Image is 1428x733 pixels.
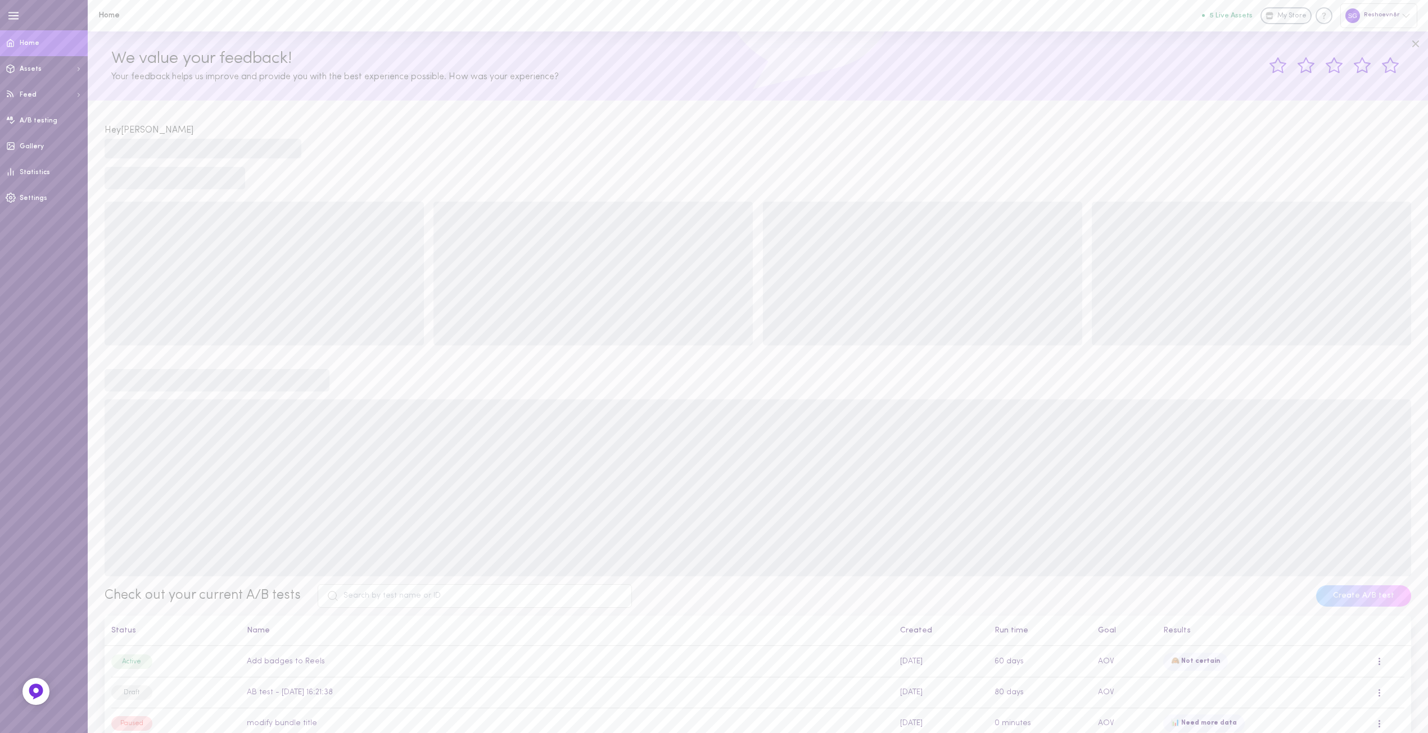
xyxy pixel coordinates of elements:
[1316,591,1411,600] a: Create A/B test
[240,677,893,708] td: AB test - [DATE] 16:21:38
[105,589,301,602] span: Check out your current A/B tests
[1316,7,1332,24] div: Knowledge center
[893,616,988,647] th: Created
[1092,646,1157,677] td: AOV
[98,11,284,20] h1: Home
[893,677,988,708] td: [DATE]
[20,195,47,202] span: Settings
[111,716,152,731] div: Paused
[20,40,39,47] span: Home
[105,126,193,135] span: Hey [PERSON_NAME]
[893,646,988,677] td: [DATE]
[988,616,1092,647] th: Run time
[111,654,152,669] div: Active
[1340,3,1417,28] div: Reshoevn8r
[1316,585,1411,607] button: Create A/B test
[1156,616,1370,647] th: Results
[240,646,893,677] td: Add badges to Reels
[240,616,893,647] th: Name
[1163,653,1228,671] div: 🙈 Not certain
[20,169,50,176] span: Statistics
[1092,616,1157,647] th: Goal
[111,685,152,700] div: Draft
[20,117,57,124] span: A/B testing
[988,646,1092,677] td: 60 days
[20,143,44,150] span: Gallery
[1202,12,1260,20] a: 5 Live Assets
[20,92,37,98] span: Feed
[28,683,44,700] img: Feedback Button
[988,677,1092,708] td: 80 days
[1163,714,1245,732] div: 📊 Need more data
[1202,12,1253,19] button: 5 Live Assets
[111,72,559,81] span: Your feedback helps us improve and provide you with the best experience possible. How was your ex...
[1277,11,1307,21] span: My Store
[1260,7,1312,24] a: My Store
[1092,677,1157,708] td: AOV
[105,616,240,647] th: Status
[318,584,632,608] input: Search by test name or ID
[20,66,42,72] span: Assets
[111,50,292,67] span: We value your feedback!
